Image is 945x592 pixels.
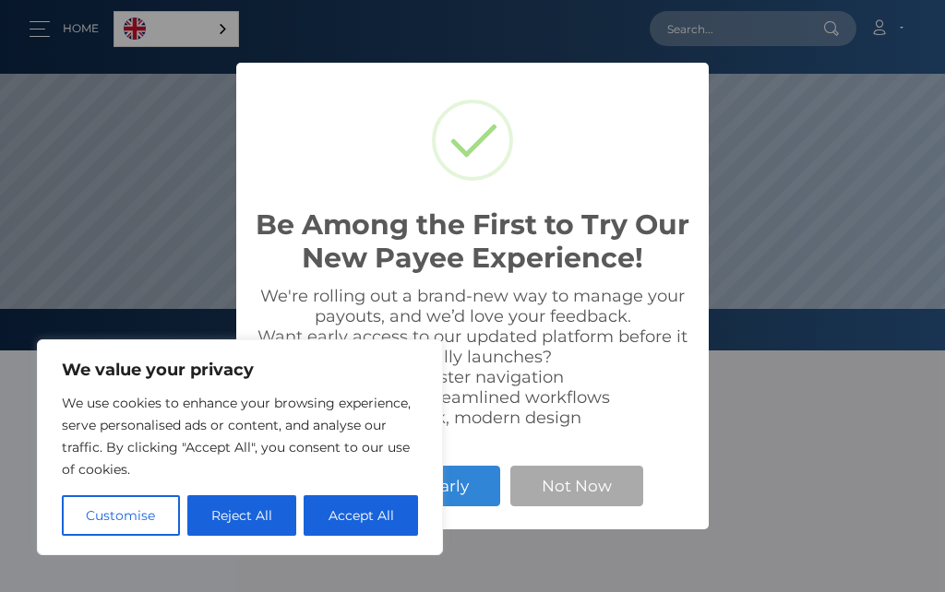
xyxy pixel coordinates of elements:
[510,466,643,506] button: Not Now
[187,495,297,536] button: Reject All
[62,359,418,381] p: We value your privacy
[37,339,443,555] div: We value your privacy
[255,286,690,428] div: We're rolling out a brand-new way to manage your payouts, and we’d love your feedback. Want early...
[304,495,418,536] button: Accept All
[62,392,418,480] p: We use cookies to enhance your browsing experience, serve personalised ads or content, and analys...
[292,408,690,428] li: Sleek, modern design
[292,387,690,408] li: More streamlined workflows
[255,208,690,275] h2: Be Among the First to Try Our New Payee Experience!
[62,495,180,536] button: Customise
[292,367,690,387] li: Faster navigation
